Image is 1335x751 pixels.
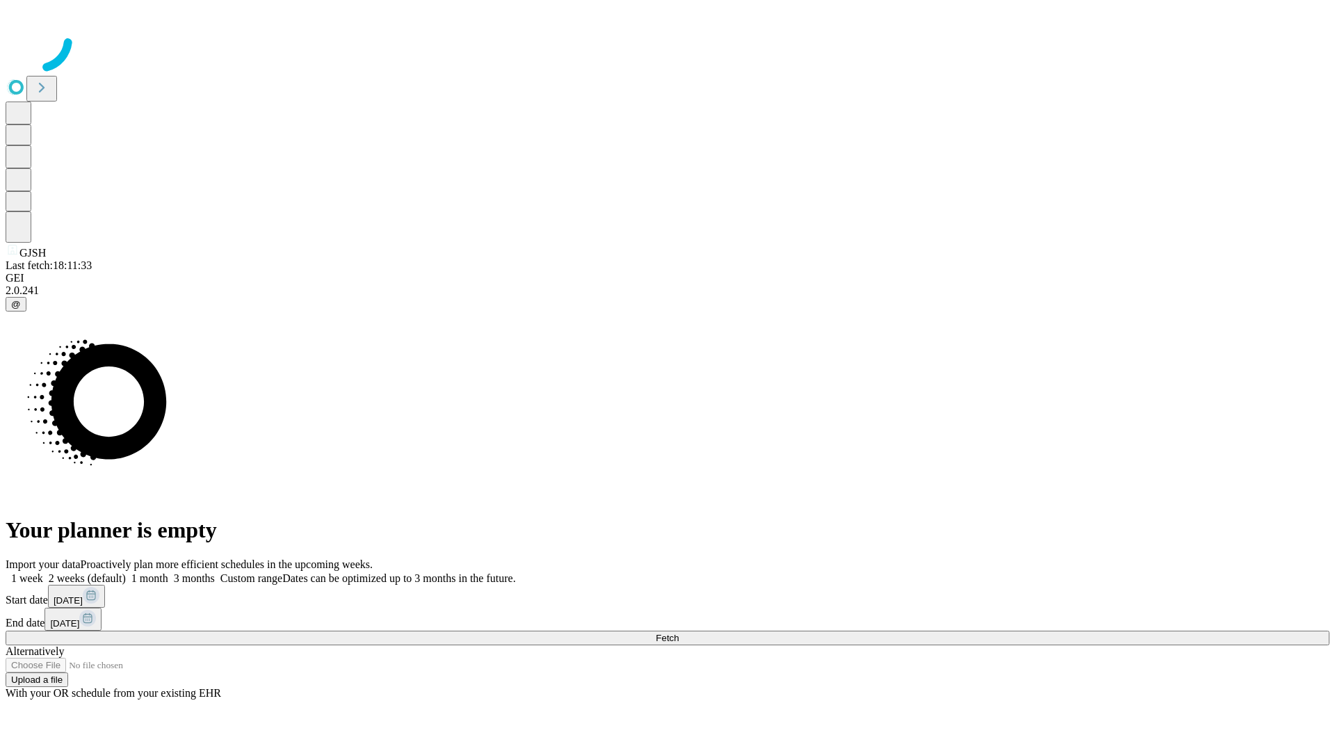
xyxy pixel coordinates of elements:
[54,595,83,606] span: [DATE]
[174,572,215,584] span: 3 months
[6,608,1329,631] div: End date
[220,572,282,584] span: Custom range
[49,572,126,584] span: 2 weeks (default)
[6,272,1329,284] div: GEI
[6,687,221,699] span: With your OR schedule from your existing EHR
[19,247,46,259] span: GJSH
[6,672,68,687] button: Upload a file
[11,572,43,584] span: 1 week
[6,645,64,657] span: Alternatively
[656,633,679,643] span: Fetch
[6,631,1329,645] button: Fetch
[282,572,515,584] span: Dates can be optimized up to 3 months in the future.
[6,284,1329,297] div: 2.0.241
[48,585,105,608] button: [DATE]
[44,608,102,631] button: [DATE]
[131,572,168,584] span: 1 month
[81,558,373,570] span: Proactively plan more efficient schedules in the upcoming weeks.
[50,618,79,629] span: [DATE]
[6,259,92,271] span: Last fetch: 18:11:33
[11,299,21,309] span: @
[6,517,1329,543] h1: Your planner is empty
[6,297,26,312] button: @
[6,585,1329,608] div: Start date
[6,558,81,570] span: Import your data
